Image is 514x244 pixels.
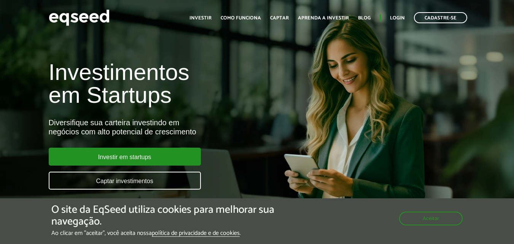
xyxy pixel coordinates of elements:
[152,230,240,237] a: política de privacidade e de cookies
[221,16,261,21] a: Como funciona
[51,230,298,237] p: Ao clicar em "aceitar", você aceita nossa .
[51,204,298,228] h5: O site da EqSeed utiliza cookies para melhorar sua navegação.
[358,16,371,21] a: Blog
[189,16,212,21] a: Investir
[390,16,405,21] a: Login
[49,172,201,190] a: Captar investimentos
[49,118,294,136] div: Diversifique sua carteira investindo em negócios com alto potencial de crescimento
[298,16,349,21] a: Aprenda a investir
[49,148,201,166] a: Investir em startups
[49,8,110,28] img: EqSeed
[49,61,294,107] h1: Investimentos em Startups
[270,16,289,21] a: Captar
[414,12,467,23] a: Cadastre-se
[399,212,463,225] button: Aceitar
